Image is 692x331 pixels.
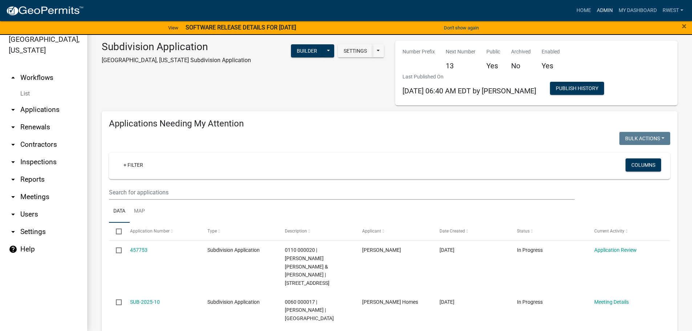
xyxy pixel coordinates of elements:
[550,86,604,92] wm-modal-confirm: Workflow Publish History
[291,44,323,57] button: Builder
[278,223,355,240] datatable-header-cell: Description
[517,299,543,305] span: In Progress
[285,299,334,322] span: 0060 000017 | PRINCE VERNON S III | GREENVILLE RD
[402,48,435,56] p: Number Prefix
[594,4,616,17] a: Admin
[102,56,251,65] p: [GEOGRAPHIC_DATA], [US_STATE] Subdivision Application
[440,229,465,234] span: Date Created
[362,299,418,305] span: BC Stone Homes
[200,223,278,240] datatable-header-cell: Type
[9,158,17,166] i: arrow_drop_down
[441,22,482,34] button: Don't show again
[109,200,130,223] a: Data
[402,86,536,95] span: [DATE] 06:40 AM EDT by [PERSON_NAME]
[9,175,17,184] i: arrow_drop_down
[446,61,476,70] h5: 13
[9,140,17,149] i: arrow_drop_down
[486,48,500,56] p: Public
[186,24,296,31] strong: SOFTWARE RELEASE DETAILS FOR [DATE]
[207,299,260,305] span: Subdivision Application
[285,229,307,234] span: Description
[9,105,17,114] i: arrow_drop_down
[9,245,17,254] i: help
[517,247,543,253] span: In Progress
[285,247,329,286] span: 0110 000020 | WALDON CHANEY RON & JULIE ALEISHA WALDON | 2030 OLD CHIPLEY RD
[511,48,531,56] p: Archived
[616,4,660,17] a: My Dashboard
[511,61,531,70] h5: No
[207,229,217,234] span: Type
[682,21,687,31] span: ×
[118,158,149,171] a: + Filter
[619,132,670,145] button: Bulk Actions
[626,158,661,171] button: Columns
[9,227,17,236] i: arrow_drop_down
[574,4,594,17] a: Home
[594,247,637,253] a: Application Review
[594,229,624,234] span: Current Activity
[550,82,604,95] button: Publish History
[102,41,251,53] h3: Subdivision Application
[109,118,670,129] h4: Applications Needing My Attention
[594,299,629,305] a: Meeting Details
[9,123,17,132] i: arrow_drop_down
[542,61,560,70] h5: Yes
[682,22,687,31] button: Close
[130,200,149,223] a: Map
[130,247,147,253] a: 457753
[542,48,560,56] p: Enabled
[440,299,454,305] span: 04/07/2025
[9,193,17,201] i: arrow_drop_down
[402,73,536,81] p: Last Published On
[587,223,665,240] datatable-header-cell: Current Activity
[123,223,200,240] datatable-header-cell: Application Number
[355,223,433,240] datatable-header-cell: Applicant
[486,61,500,70] h5: Yes
[433,223,510,240] datatable-header-cell: Date Created
[130,299,160,305] a: SUB-2025-10
[446,48,476,56] p: Next Number
[338,44,373,57] button: Settings
[130,229,170,234] span: Application Number
[517,229,530,234] span: Status
[109,185,575,200] input: Search for applications
[109,223,123,240] datatable-header-cell: Select
[362,247,401,253] span: Sarah Strozier
[9,210,17,219] i: arrow_drop_down
[660,4,686,17] a: rwest
[362,229,381,234] span: Applicant
[510,223,587,240] datatable-header-cell: Status
[165,22,181,34] a: View
[9,73,17,82] i: arrow_drop_up
[207,247,260,253] span: Subdivision Application
[440,247,454,253] span: 07/31/2025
